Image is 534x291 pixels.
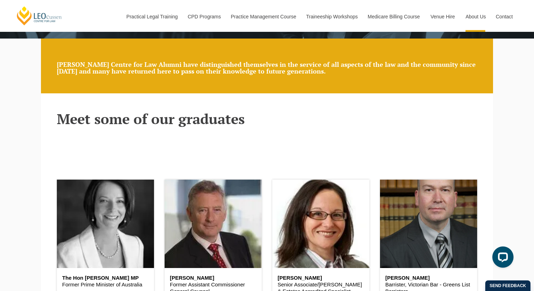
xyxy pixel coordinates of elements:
[57,61,477,75] p: [PERSON_NAME] Centre for Law Alumni have distinguished themselves in the service of all aspects o...
[425,1,460,32] a: Venue Hire
[491,1,518,32] a: Contact
[385,275,472,281] h6: [PERSON_NAME]
[301,1,362,32] a: Traineeship Workshops
[62,275,149,281] h6: The Hon [PERSON_NAME] MP
[57,111,477,127] h2: Meet some of our graduates
[170,275,256,281] h6: [PERSON_NAME]
[121,1,183,32] a: Practical Legal Training
[182,1,225,32] a: CPD Programs
[62,281,149,288] p: Former Prime Minister of Australia
[278,275,364,281] h6: [PERSON_NAME]
[226,1,301,32] a: Practice Management Course
[487,244,516,273] iframe: LiveChat chat widget
[460,1,491,32] a: About Us
[362,1,425,32] a: Medicare Billing Course
[16,6,63,26] a: [PERSON_NAME] Centre for Law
